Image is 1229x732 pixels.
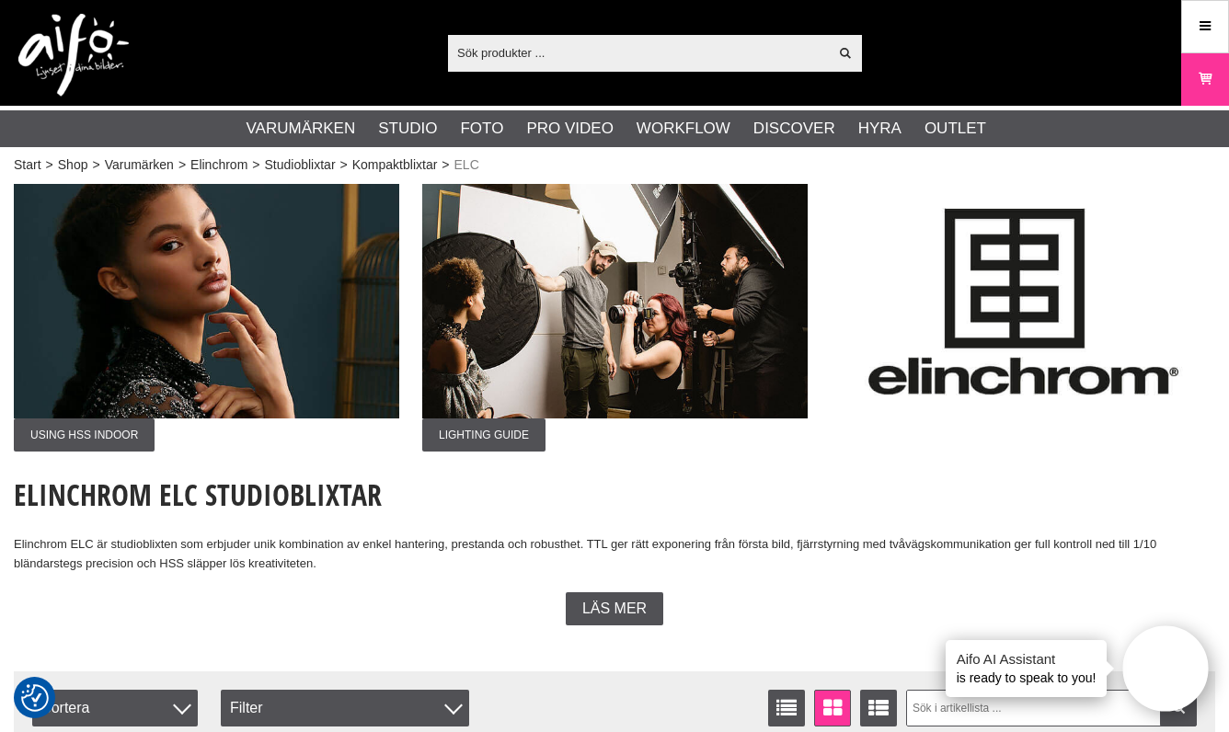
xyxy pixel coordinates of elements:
a: Annons:001 ban-elin-elc-002.jpgUsing HSS indoor [14,184,399,452]
input: Sök produkter ... [448,39,828,66]
a: Workflow [637,117,730,141]
span: Sortera [32,690,198,726]
a: Outlet [925,117,986,141]
span: > [46,155,53,175]
img: Revisit consent button [21,684,49,712]
span: Using HSS indoor [14,418,155,452]
div: Filter [221,690,469,726]
a: Discover [753,117,835,141]
h1: Elinchrom ELC Studioblixtar [14,475,1215,515]
img: logo.png [18,14,129,97]
a: Pro Video [526,117,613,141]
a: Annons:002 ban-elin-elc-001.jpgLighting Guide [422,184,808,452]
a: Listvisning [768,690,805,726]
img: Annons:003 ban-elin-logga.jpg [831,184,1216,418]
img: Annons:001 ban-elin-elc-002.jpg [14,184,399,418]
a: Hyra [858,117,902,141]
a: Varumärken [105,155,174,175]
div: is ready to speak to you! [946,640,1108,697]
span: > [442,155,449,175]
a: Foto [460,117,503,141]
a: Studio [378,117,437,141]
span: Lighting Guide [422,418,546,452]
input: Sök i artikellista ... [906,690,1198,726]
img: Annons:002 ban-elin-elc-001.jpg [422,184,808,418]
a: Start [14,155,41,175]
span: > [252,155,259,175]
span: > [178,155,186,175]
a: Fönstervisning [814,690,851,726]
span: > [92,155,99,175]
p: Elinchrom ELC är studioblixten som erbjuder unik kombination av enkel hantering, prestanda och ro... [14,535,1215,574]
a: Shop [58,155,88,175]
a: Studioblixtar [265,155,336,175]
span: Läs mer [582,600,647,617]
a: Varumärken [247,117,356,141]
button: Samtyckesinställningar [21,681,49,715]
a: Elinchrom [190,155,247,175]
a: Kompaktblixtar [352,155,438,175]
h4: Aifo AI Assistant [957,649,1097,669]
span: ELC [454,155,479,175]
span: > [340,155,348,175]
a: Utökad listvisning [860,690,897,726]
